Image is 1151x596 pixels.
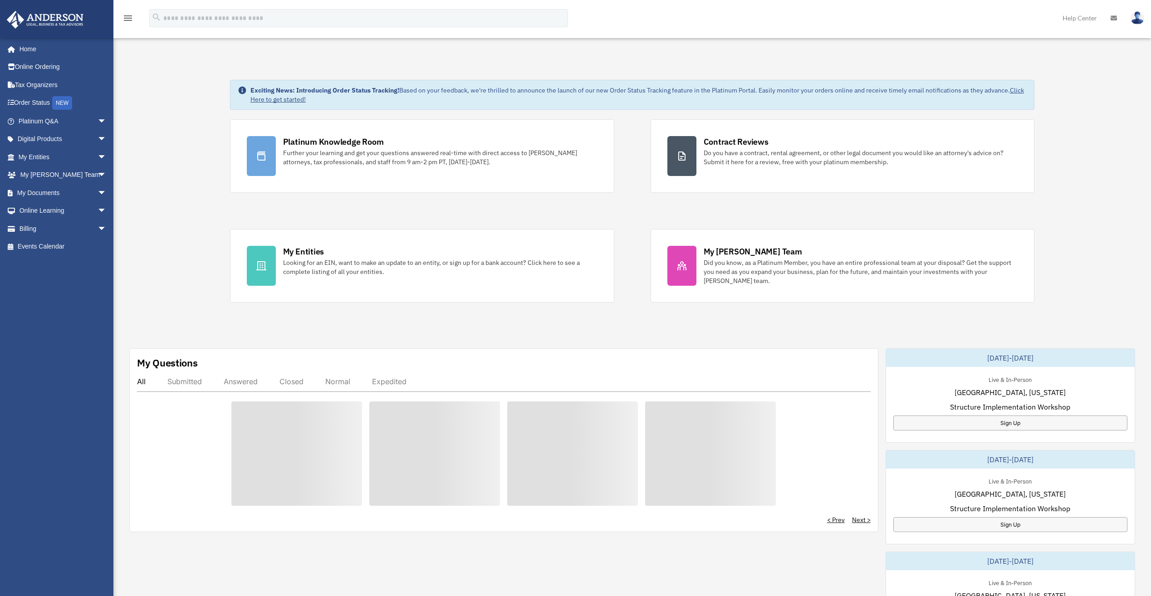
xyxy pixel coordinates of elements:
[955,387,1066,398] span: [GEOGRAPHIC_DATA], [US_STATE]
[981,374,1039,384] div: Live & In-Person
[152,12,162,22] i: search
[886,349,1135,367] div: [DATE]-[DATE]
[981,476,1039,485] div: Live & In-Person
[4,11,86,29] img: Anderson Advisors Platinum Portal
[224,377,258,386] div: Answered
[886,552,1135,570] div: [DATE]-[DATE]
[704,148,1018,166] div: Do you have a contract, rental agreement, or other legal document you would like an attorney's ad...
[372,377,407,386] div: Expedited
[6,202,120,220] a: Online Learningarrow_drop_down
[283,148,598,166] div: Further your learning and get your questions answered real-time with direct access to [PERSON_NAM...
[950,401,1070,412] span: Structure Implementation Workshop
[230,229,614,303] a: My Entities Looking for an EIN, want to make an update to an entity, or sign up for a bank accoun...
[98,166,116,185] span: arrow_drop_down
[704,258,1018,285] div: Did you know, as a Platinum Member, you have an entire professional team at your disposal? Get th...
[250,86,1027,104] div: Based on your feedback, we're thrilled to announce the launch of our new Order Status Tracking fe...
[167,377,202,386] div: Submitted
[230,119,614,193] a: Platinum Knowledge Room Further your learning and get your questions answered real-time with dire...
[827,515,845,524] a: < Prev
[122,13,133,24] i: menu
[6,166,120,184] a: My [PERSON_NAME] Teamarrow_drop_down
[651,119,1035,193] a: Contract Reviews Do you have a contract, rental agreement, or other legal document you would like...
[98,130,116,149] span: arrow_drop_down
[893,517,1127,532] a: Sign Up
[98,220,116,238] span: arrow_drop_down
[250,86,1024,103] a: Click Here to get started!
[283,246,324,257] div: My Entities
[250,86,399,94] strong: Exciting News: Introducing Order Status Tracking!
[852,515,871,524] a: Next >
[279,377,304,386] div: Closed
[6,58,120,76] a: Online Ordering
[893,415,1127,430] a: Sign Up
[52,96,72,110] div: NEW
[122,16,133,24] a: menu
[325,377,350,386] div: Normal
[704,246,802,257] div: My [PERSON_NAME] Team
[6,238,120,256] a: Events Calendar
[98,202,116,220] span: arrow_drop_down
[6,184,120,202] a: My Documentsarrow_drop_down
[955,489,1066,499] span: [GEOGRAPHIC_DATA], [US_STATE]
[98,112,116,131] span: arrow_drop_down
[1131,11,1144,24] img: User Pic
[6,130,120,148] a: Digital Productsarrow_drop_down
[137,356,198,370] div: My Questions
[98,148,116,166] span: arrow_drop_down
[886,450,1135,469] div: [DATE]-[DATE]
[137,377,146,386] div: All
[704,136,769,147] div: Contract Reviews
[6,94,120,112] a: Order StatusNEW
[6,40,116,58] a: Home
[950,503,1070,514] span: Structure Implementation Workshop
[6,112,120,130] a: Platinum Q&Aarrow_drop_down
[283,136,384,147] div: Platinum Knowledge Room
[6,220,120,238] a: Billingarrow_drop_down
[6,148,120,166] a: My Entitiesarrow_drop_down
[6,76,120,94] a: Tax Organizers
[98,184,116,202] span: arrow_drop_down
[981,577,1039,587] div: Live & In-Person
[283,258,598,276] div: Looking for an EIN, want to make an update to an entity, or sign up for a bank account? Click her...
[651,229,1035,303] a: My [PERSON_NAME] Team Did you know, as a Platinum Member, you have an entire professional team at...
